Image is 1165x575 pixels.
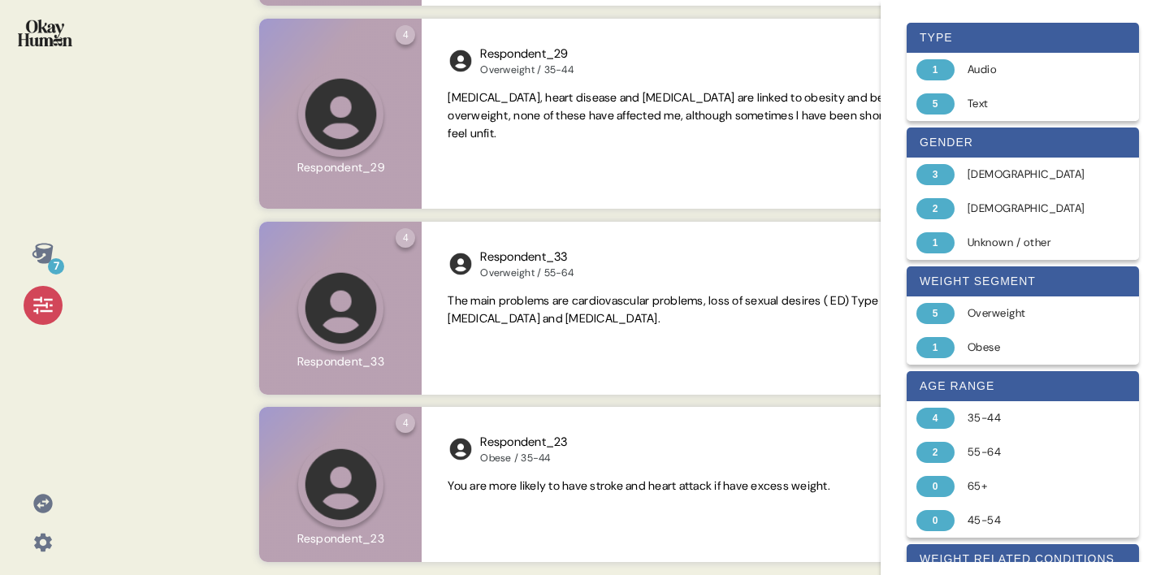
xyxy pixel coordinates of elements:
[48,258,64,275] div: 7
[480,452,567,465] div: Obese / 35-44
[480,433,567,452] div: Respondent_23
[480,248,574,266] div: Respondent_33
[480,266,574,279] div: Overweight / 55-64
[916,232,955,253] div: 1
[907,266,1139,296] div: weight segment
[968,512,1097,529] div: 45-54
[907,544,1139,574] div: weight related conditions
[916,198,955,219] div: 2
[968,201,1097,217] div: [DEMOGRAPHIC_DATA]
[968,305,1097,322] div: Overweight
[968,166,1097,183] div: [DEMOGRAPHIC_DATA]
[907,128,1139,158] div: gender
[916,442,955,463] div: 2
[916,337,955,358] div: 1
[916,476,955,497] div: 0
[480,45,574,63] div: Respondent_29
[968,410,1097,426] div: 35-44
[968,444,1097,460] div: 55-64
[968,96,1097,112] div: Text
[916,164,955,185] div: 3
[968,235,1097,251] div: Unknown / other
[448,251,474,277] img: l1ibTKarBSWXLOhlfT5LxFP+OttMJpPJZDKZTCbz9PgHEggSPYjZSwEAAAAASUVORK5CYII=
[968,339,1097,356] div: Obese
[396,25,415,45] div: 4
[448,478,830,493] span: You are more likely to have stroke and heart attack if have excess weight.
[396,413,415,433] div: 4
[916,93,955,115] div: 5
[448,48,474,74] img: l1ibTKarBSWXLOhlfT5LxFP+OttMJpPJZDKZTCbz9PgHEggSPYjZSwEAAAAASUVORK5CYII=
[448,436,474,462] img: l1ibTKarBSWXLOhlfT5LxFP+OttMJpPJZDKZTCbz9PgHEggSPYjZSwEAAAAASUVORK5CYII=
[916,408,955,429] div: 4
[396,228,415,248] div: 4
[907,23,1139,53] div: type
[907,371,1139,401] div: age range
[968,62,1097,78] div: Audio
[916,510,955,531] div: 0
[480,63,574,76] div: Overweight / 35-44
[448,90,961,141] span: [MEDICAL_DATA], heart disease and [MEDICAL_DATA] are linked to obesity and being overweight, none...
[916,303,955,324] div: 5
[916,59,955,80] div: 1
[18,19,72,46] img: okayhuman.3b1b6348.png
[968,478,1097,495] div: 65+
[448,293,930,326] span: The main problems are cardiovascular problems, loss of sexual desires ( ED) Type 1 and two [MEDIC...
